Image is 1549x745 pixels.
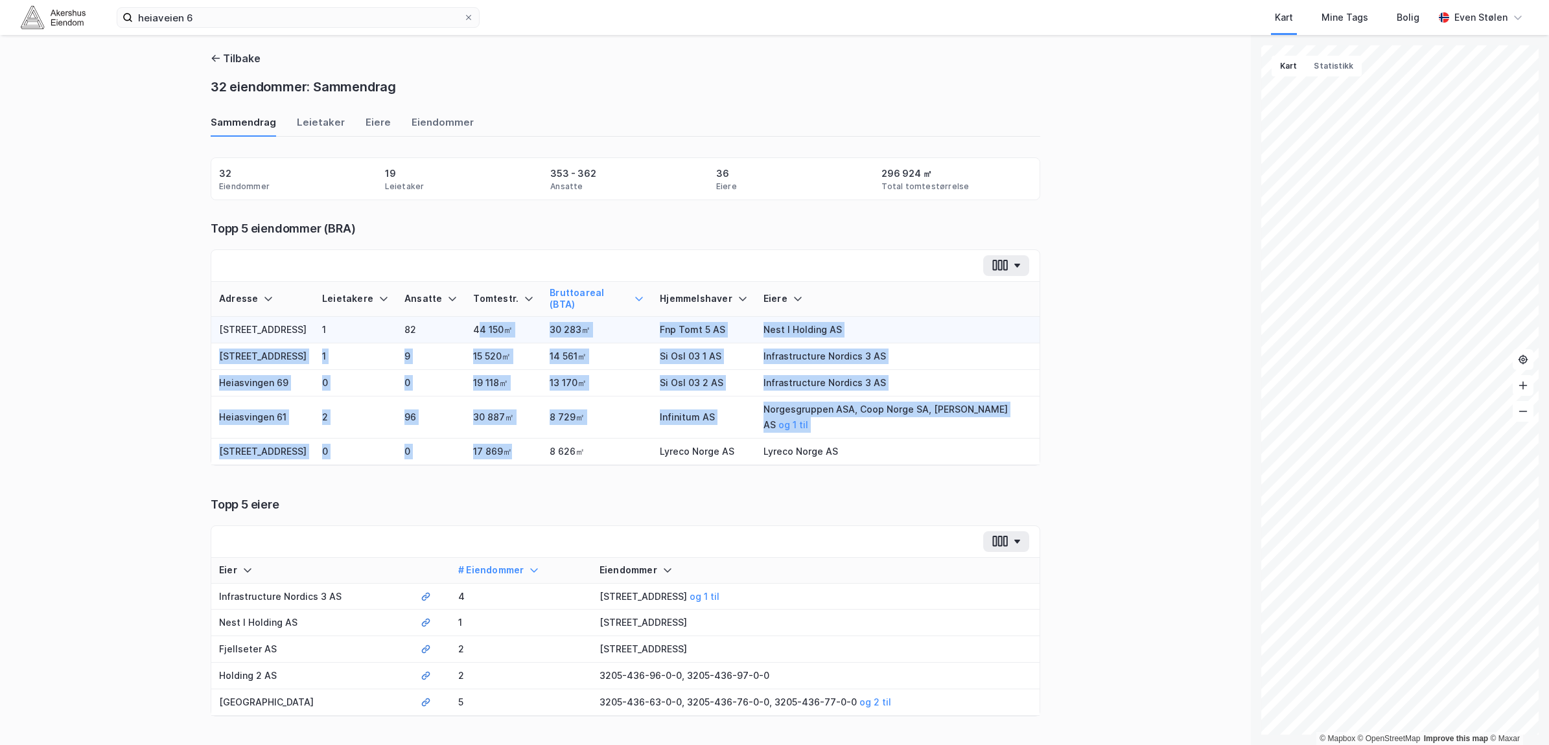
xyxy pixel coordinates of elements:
td: Holding 2 AS [211,663,413,689]
div: # Eiendommer [458,564,584,577]
td: 0 [314,439,397,465]
div: Sammendrag [211,115,276,137]
td: Infrastructure Nordics 3 AS [211,584,413,610]
button: Statistikk [1305,56,1362,76]
div: Leietaker [297,115,345,137]
div: Total tomtestørrelse [881,181,969,192]
td: [STREET_ADDRESS] [592,610,1040,636]
div: Leietakere [322,293,389,305]
div: Tomtestr. [473,293,534,305]
td: [STREET_ADDRESS] [211,343,314,370]
a: Mapbox [1320,734,1355,743]
td: 30 283㎡ [542,317,652,343]
td: 1 [314,343,397,370]
td: Si Osl 03 2 AS [652,370,756,396]
div: Bolig [1397,10,1419,25]
div: Ansatte [550,181,583,192]
button: Kart [1272,56,1305,76]
td: 2 [450,636,592,663]
td: 44 150㎡ [465,317,542,343]
div: Eiere [763,293,1032,305]
td: Heiasvingen 69 [211,370,314,396]
td: 9 [397,343,465,370]
div: Even Stølen [1454,10,1508,25]
img: akershus-eiendom-logo.9091f326c980b4bce74ccdd9f866810c.svg [21,6,86,29]
td: 5 [450,689,592,716]
div: Eiere [716,181,737,192]
td: 4 [450,584,592,610]
td: Nest I Holding AS [756,317,1040,343]
div: 36 [716,166,729,181]
div: [STREET_ADDRESS] [600,589,1032,604]
div: 3205-436-63-0-0, 3205-436-76-0-0, 3205-436-77-0-0 [600,694,1032,710]
td: 82 [397,317,465,343]
div: Topp 5 eiere [211,497,1040,512]
td: Fnp Tomt 5 AS [652,317,756,343]
a: Improve this map [1424,734,1488,743]
div: Topp 5 eiendommer (BRA) [211,221,1040,236]
div: Eiere [366,115,391,137]
td: 15 520㎡ [465,343,542,370]
td: Lyreco Norge AS [756,439,1040,465]
td: 2 [314,396,397,439]
div: 296 924 ㎡ [881,166,932,181]
div: Kontrollprogram for chat [1484,683,1549,745]
td: 1 [450,610,592,636]
div: Ansatte [404,293,458,305]
td: 2 [450,663,592,689]
td: 19 118㎡ [465,370,542,396]
div: Kart [1275,10,1293,25]
td: Infrastructure Nordics 3 AS [756,370,1040,396]
td: [GEOGRAPHIC_DATA] [211,689,413,716]
div: 32 [219,166,231,181]
td: 14 561㎡ [542,343,652,370]
td: 0 [397,370,465,396]
td: 8 626㎡ [542,439,652,465]
td: Infinitum AS [652,396,756,439]
td: 30 887㎡ [465,396,542,439]
div: Mine Tags [1322,10,1368,25]
td: 1 [314,317,397,343]
td: Lyreco Norge AS [652,439,756,465]
iframe: Chat Widget [1484,683,1549,745]
div: 353 - 362 [550,166,596,181]
td: 96 [397,396,465,439]
td: [STREET_ADDRESS] [211,317,314,343]
td: 13 170㎡ [542,370,652,396]
td: Si Osl 03 1 AS [652,343,756,370]
td: Infrastructure Nordics 3 AS [756,343,1040,370]
td: 8 729㎡ [542,396,652,439]
div: 32 eiendommer: Sammendrag [211,76,396,97]
td: 17 869㎡ [465,439,542,465]
td: Heiasvingen 61 [211,396,314,439]
td: Fjellseter AS [211,636,413,663]
td: [STREET_ADDRESS] [592,636,1040,663]
div: Eier [219,564,405,577]
td: Nest I Holding AS [211,610,413,636]
td: 0 [314,370,397,396]
div: Norgesgruppen ASA, Coop Norge SA, [PERSON_NAME] AS [763,402,1032,433]
div: Eiendommer [600,564,1032,577]
div: Hjemmelshaver [660,293,748,305]
a: OpenStreetMap [1358,734,1421,743]
div: Eiendommer [412,115,474,137]
button: Tilbake [211,51,261,66]
td: 3205-436-96-0-0, 3205-436-97-0-0 [592,663,1040,689]
div: Leietaker [385,181,425,192]
div: Adresse [219,293,307,305]
div: Eiendommer [219,181,270,192]
td: [STREET_ADDRESS] [211,439,314,465]
div: Bruttoareal (BTA) [550,287,644,311]
div: 19 [385,166,396,181]
input: Søk på adresse, matrikkel, gårdeiere, leietakere eller personer [133,8,463,27]
td: 0 [397,439,465,465]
